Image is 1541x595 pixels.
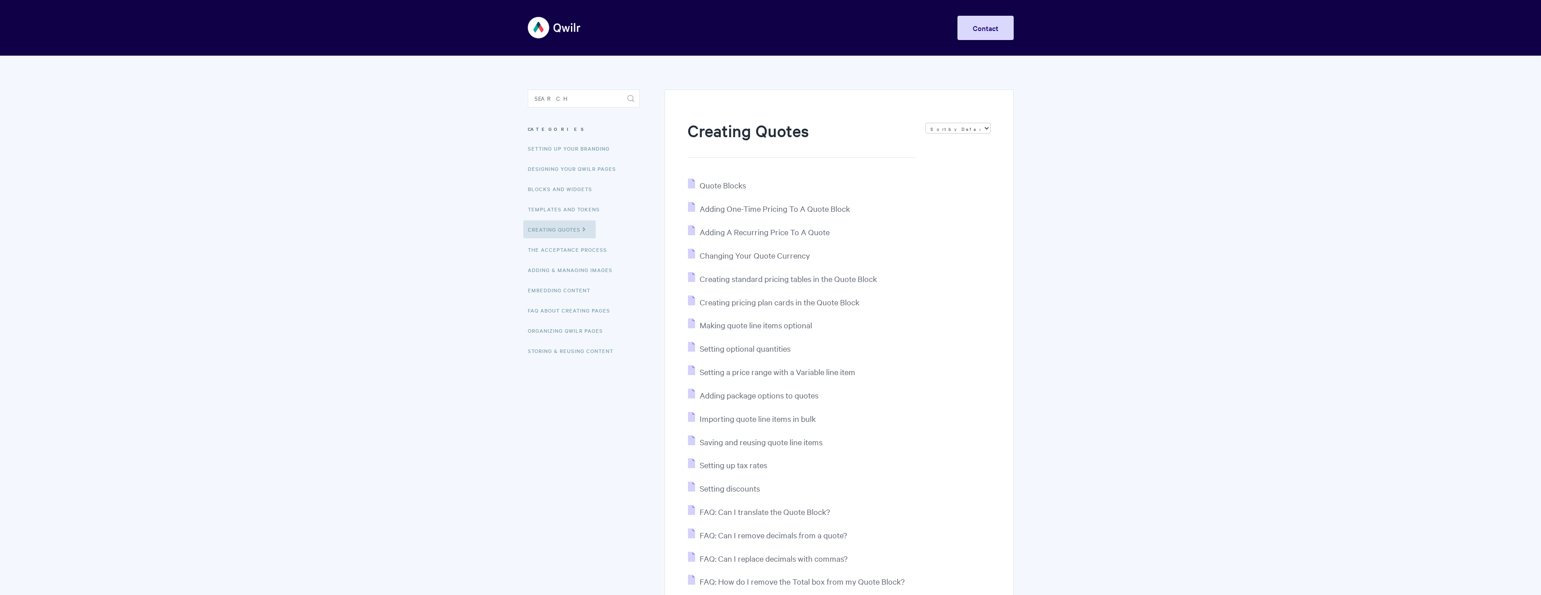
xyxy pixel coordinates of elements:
[700,203,850,214] span: Adding One-Time Pricing To A Quote Block
[528,200,607,218] a: Templates and Tokens
[688,343,791,353] a: Setting optional quantities
[688,390,818,400] a: Adding package options to quotes
[528,342,620,360] a: Storing & Reusing Content
[688,297,859,307] a: Creating pricing plan cards in the Quote Block
[688,203,850,214] a: Adding One-Time Pricing To A Quote Block
[688,437,822,447] a: Saving and reusing quote line items
[700,530,847,540] span: FAQ: Can I remove decimals from a quote?
[528,11,581,45] img: Qwilr Help Center
[700,553,848,564] span: FAQ: Can I replace decimals with commas?
[688,250,810,260] a: Changing Your Quote Currency
[688,227,830,237] a: Adding A Recurring Price To A Quote
[688,576,905,586] a: FAQ: How do I remove the Total box from my Quote Block?
[700,250,810,260] span: Changing Your Quote Currency
[700,297,859,307] span: Creating pricing plan cards in the Quote Block
[688,367,855,377] a: Setting a price range with a Variable line item
[528,139,616,157] a: Setting up your Branding
[528,180,599,198] a: Blocks and Widgets
[523,220,596,238] a: Creating Quotes
[688,320,812,330] a: Making quote line items optional
[528,241,614,259] a: The Acceptance Process
[528,261,619,279] a: Adding & Managing Images
[700,413,816,424] span: Importing quote line items in bulk
[700,227,830,237] span: Adding A Recurring Price To A Quote
[700,483,760,493] span: Setting discounts
[700,320,812,330] span: Making quote line items optional
[528,160,623,178] a: Designing Your Qwilr Pages
[688,273,877,284] a: Creating standard pricing tables in the Quote Block
[688,413,816,424] a: Importing quote line items in bulk
[688,530,847,540] a: FAQ: Can I remove decimals from a quote?
[700,180,746,190] span: Quote Blocks
[957,16,1014,40] a: Contact
[528,89,640,107] input: Search
[528,322,610,340] a: Organizing Qwilr Pages
[528,121,640,137] h3: Categories
[700,367,855,377] span: Setting a price range with a Variable line item
[700,460,767,470] span: Setting up tax rates
[700,390,818,400] span: Adding package options to quotes
[700,437,822,447] span: Saving and reusing quote line items
[700,273,877,284] span: Creating standard pricing tables in the Quote Block
[700,506,830,517] span: FAQ: Can I translate the Quote Block?
[528,301,617,319] a: FAQ About Creating Pages
[925,123,991,134] select: Page reloads on selection
[688,506,830,517] a: FAQ: Can I translate the Quote Block?
[688,483,760,493] a: Setting discounts
[688,180,746,190] a: Quote Blocks
[687,119,916,158] h1: Creating Quotes
[688,553,848,564] a: FAQ: Can I replace decimals with commas?
[688,460,767,470] a: Setting up tax rates
[528,281,597,299] a: Embedding Content
[700,576,905,586] span: FAQ: How do I remove the Total box from my Quote Block?
[700,343,791,353] span: Setting optional quantities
